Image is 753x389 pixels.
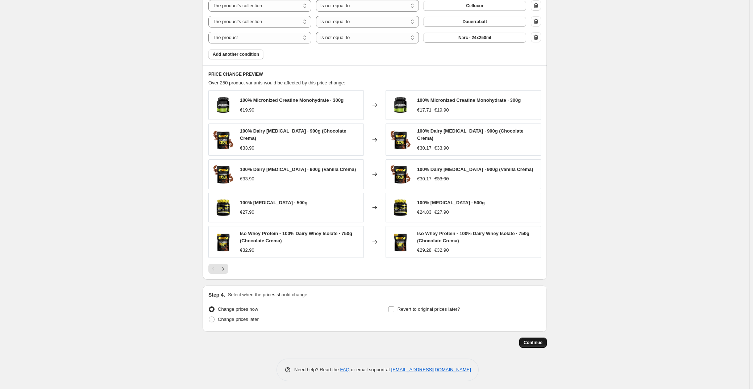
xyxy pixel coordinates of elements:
[417,200,485,205] span: 100% [MEDICAL_DATA] · 500g
[240,97,344,103] span: 100% Micronized Creatine Monohydrate · 300g
[294,367,340,372] span: Need help? Read the
[417,175,432,183] div: €30.17
[434,209,449,216] strike: €27.90
[208,49,263,59] button: Add another condition
[434,247,449,254] strike: €32.90
[208,291,225,298] h2: Step 4.
[417,97,521,103] span: 100% Micronized Creatine Monohydrate · 300g
[340,367,350,372] a: FAQ
[212,231,234,253] img: iso-whey-protein-chocolate-crema_80x.webp
[350,367,391,372] span: or email support at
[391,367,471,372] a: [EMAIL_ADDRESS][DOMAIN_NAME]
[417,106,432,114] div: €17.71
[208,71,541,77] h6: PRICE CHANGE PREVIEW
[524,340,542,346] span: Continue
[240,145,254,152] div: €33.90
[390,231,411,253] img: iso-whey-protein-chocolate-crema_80x.webp
[208,264,228,274] nav: Pagination
[434,145,449,152] strike: €33.90
[398,306,460,312] span: Revert to original prices later?
[218,317,259,322] span: Change prices later
[423,17,526,27] button: Dauerrabatt
[208,80,345,85] span: Over 250 product variants would be affected by this price change:
[390,163,411,185] img: DairyCasein900g-Chocolate_CremamitSplash_80x.webp
[519,338,547,348] button: Continue
[417,209,432,216] div: €24.83
[466,3,483,9] span: Cellucor
[417,128,524,141] span: 100% Dairy [MEDICAL_DATA] · 900g (Chocolate Crema)
[228,291,307,298] p: Select when the prices should change
[463,19,487,25] span: Dauerrabatt
[212,129,234,151] img: DairyCasein900g-Chocolate_CremamitSplash_80x.webp
[240,231,352,243] span: Iso Whey Protein - 100% Dairy Whey Isolate · 750g (Chocolate Crema)
[212,163,234,185] img: DairyCasein900g-Chocolate_CremamitSplash_80x.webp
[417,145,432,152] div: €30.17
[390,129,411,151] img: DairyCasein900g-Chocolate_CremamitSplash_80x.webp
[240,209,254,216] div: €27.90
[417,231,529,243] span: Iso Whey Protein - 100% Dairy Whey Isolate · 750g (Chocolate Crema)
[390,197,411,218] img: 100-l-glutamine-500g-biotech-usa_80x.png
[240,247,254,254] div: €32.90
[417,247,432,254] div: €29.28
[434,106,449,114] strike: €19.90
[218,264,228,274] button: Next
[218,306,258,312] span: Change prices now
[240,200,308,205] span: 100% [MEDICAL_DATA] · 500g
[213,51,259,57] span: Add another condition
[458,35,491,41] span: Narc · 24x250ml
[390,94,411,116] img: 100-micronized-creatine-monohydrate-300g-biotech-usa_80x.png
[240,167,356,172] span: 100% Dairy [MEDICAL_DATA] · 900g (Vanilla Crema)
[240,175,254,183] div: €33.90
[434,175,449,183] strike: €33.90
[423,1,526,11] button: Cellucor
[240,106,254,114] div: €19.90
[240,128,346,141] span: 100% Dairy [MEDICAL_DATA] · 900g (Chocolate Crema)
[417,167,533,172] span: 100% Dairy [MEDICAL_DATA] · 900g (Vanilla Crema)
[212,94,234,116] img: 100-micronized-creatine-monohydrate-300g-biotech-usa_80x.png
[423,33,526,43] button: Narc · 24x250ml
[212,197,234,218] img: 100-l-glutamine-500g-biotech-usa_80x.png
